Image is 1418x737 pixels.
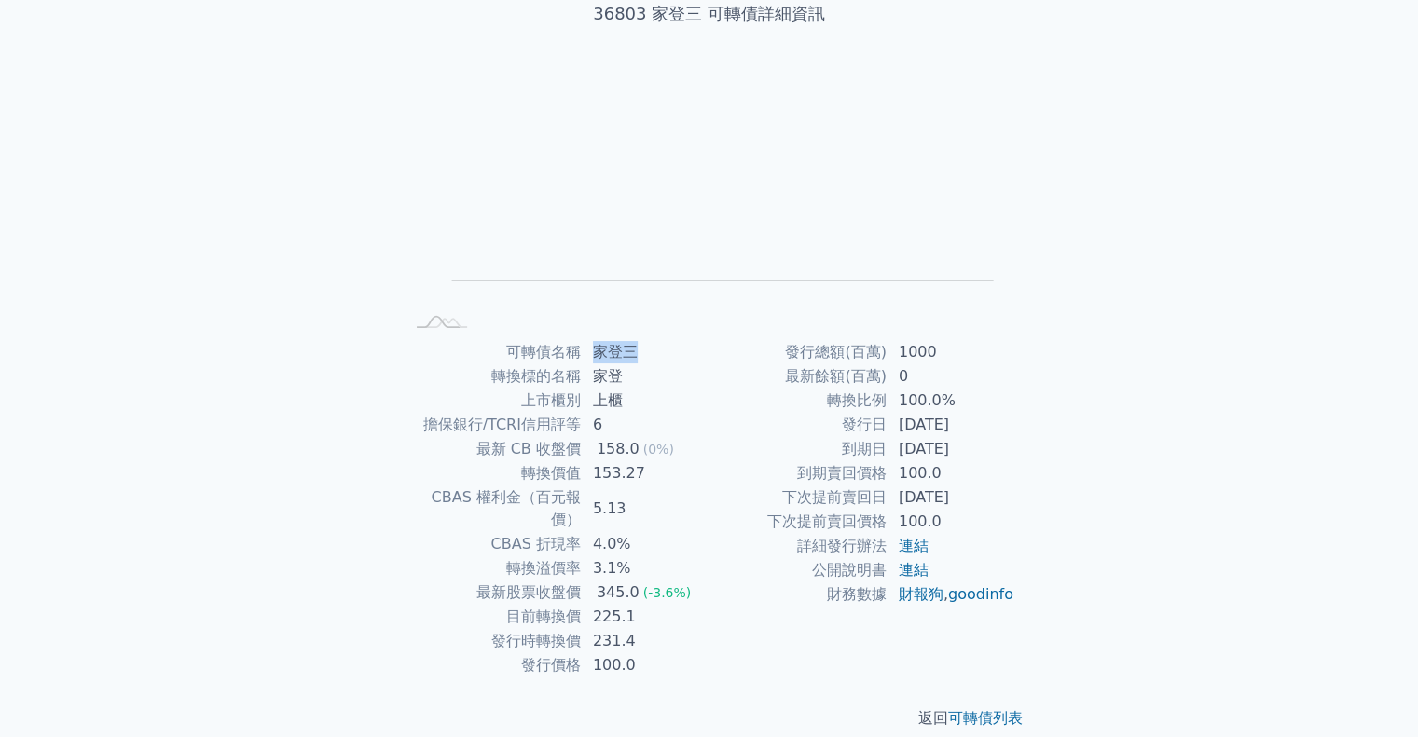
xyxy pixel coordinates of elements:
td: 100.0% [888,389,1015,413]
td: 轉換比例 [709,389,888,413]
td: 100.0 [888,510,1015,534]
td: [DATE] [888,485,1015,510]
a: 財報狗 [899,585,943,603]
td: 轉換價值 [404,461,582,485]
div: 158.0 [593,438,643,460]
td: 家登 [582,364,709,389]
td: [DATE] [888,413,1015,437]
td: 目前轉換價 [404,605,582,629]
td: 下次提前賣回價格 [709,510,888,534]
div: 345.0 [593,581,643,604]
td: 1000 [888,340,1015,364]
span: (0%) [643,442,674,457]
td: 詳細發行辦法 [709,534,888,558]
g: Chart [434,86,994,308]
td: 公開說明書 [709,558,888,582]
td: 到期賣回價格 [709,461,888,485]
td: 最新股票收盤價 [404,580,582,605]
td: 發行價格 [404,653,582,677]
td: , [888,582,1015,607]
td: [DATE] [888,437,1015,461]
td: 153.27 [582,461,709,485]
td: 6 [582,413,709,437]
td: 最新餘額(百萬) [709,364,888,389]
td: 100.0 [888,461,1015,485]
td: 4.0% [582,532,709,556]
td: 財務數據 [709,582,888,607]
td: 225.1 [582,605,709,629]
td: 發行日 [709,413,888,437]
td: 轉換溢價率 [404,556,582,580]
td: 發行時轉換價 [404,629,582,653]
td: 100.0 [582,653,709,677]
td: 發行總額(百萬) [709,340,888,364]
iframe: Chat Widget [1325,648,1418,737]
td: CBAS 折現率 [404,532,582,556]
td: 轉換標的名稱 [404,364,582,389]
a: goodinfo [948,585,1013,603]
p: 返回 [381,707,1038,730]
td: 231.4 [582,629,709,653]
td: 可轉債名稱 [404,340,582,364]
a: 連結 [899,537,929,554]
td: CBAS 權利金（百元報價） [404,485,582,532]
td: 上市櫃別 [404,389,582,413]
a: 連結 [899,561,929,579]
td: 最新 CB 收盤價 [404,437,582,461]
td: 到期日 [709,437,888,461]
td: 5.13 [582,485,709,532]
td: 0 [888,364,1015,389]
td: 下次提前賣回日 [709,485,888,510]
td: 家登三 [582,340,709,364]
span: (-3.6%) [643,585,692,600]
td: 3.1% [582,556,709,580]
h1: 36803 家登三 可轉債詳細資訊 [381,1,1038,27]
td: 上櫃 [582,389,709,413]
a: 可轉債列表 [948,709,1023,727]
td: 擔保銀行/TCRI信用評等 [404,413,582,437]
